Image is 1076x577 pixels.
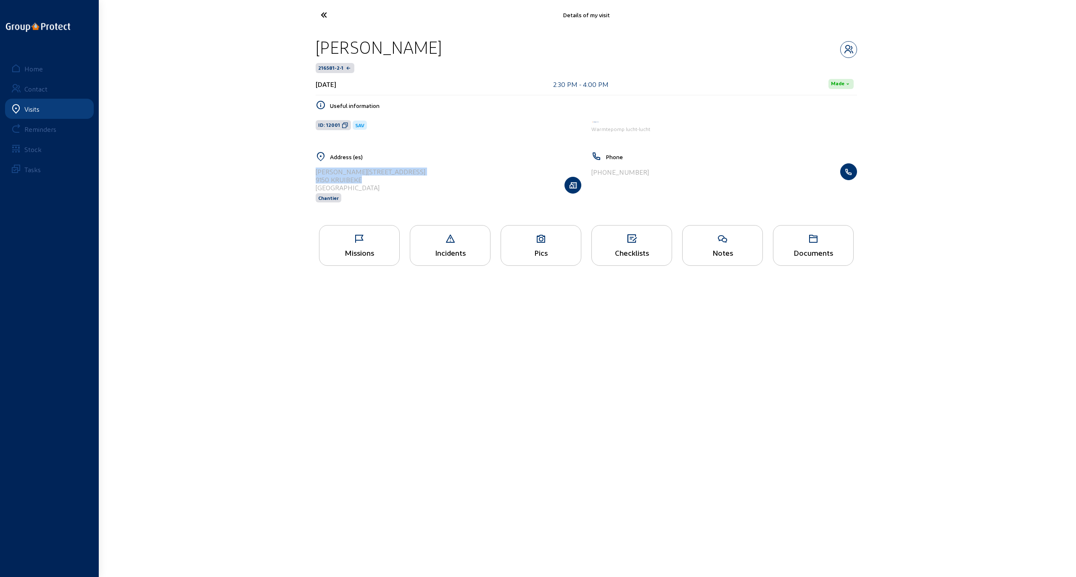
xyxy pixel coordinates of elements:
[24,85,47,93] div: Contact
[5,119,94,139] a: Reminders
[24,125,56,133] div: Reminders
[501,248,581,257] div: Pics
[24,145,42,153] div: Stock
[6,23,70,32] img: logo-oneline.png
[591,126,650,132] span: Warmtepomp lucht-lucht
[831,81,844,87] span: Made
[592,248,672,257] div: Checklists
[318,195,339,201] span: Chantier
[24,105,40,113] div: Visits
[355,122,364,128] span: SAV
[591,121,600,123] img: Energy Protect HVAC
[316,184,425,191] div: [GEOGRAPHIC_DATA]
[319,248,399,257] div: Missions
[24,165,41,173] div: Tasks
[683,248,762,257] div: Notes
[606,153,857,160] h5: Phone
[5,139,94,159] a: Stock
[318,122,340,129] span: ID: 12001
[316,168,425,176] div: [PERSON_NAME][STREET_ADDRESS]
[5,99,94,119] a: Visits
[591,168,649,176] div: [PHONE_NUMBER]
[5,79,94,99] a: Contact
[5,58,94,79] a: Home
[410,248,490,257] div: Incidents
[316,37,442,58] div: [PERSON_NAME]
[553,80,609,88] div: 2:30 PM - 4:00 PM
[330,102,857,109] h5: Useful information
[773,248,853,257] div: Documents
[316,176,425,184] div: 9150 KRUIBEKE
[5,159,94,179] a: Tasks
[316,80,336,88] div: [DATE]
[24,65,43,73] div: Home
[330,153,581,160] h5: Address (es)
[318,65,343,71] span: 216581-2-1
[401,11,771,18] div: Details of my visit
